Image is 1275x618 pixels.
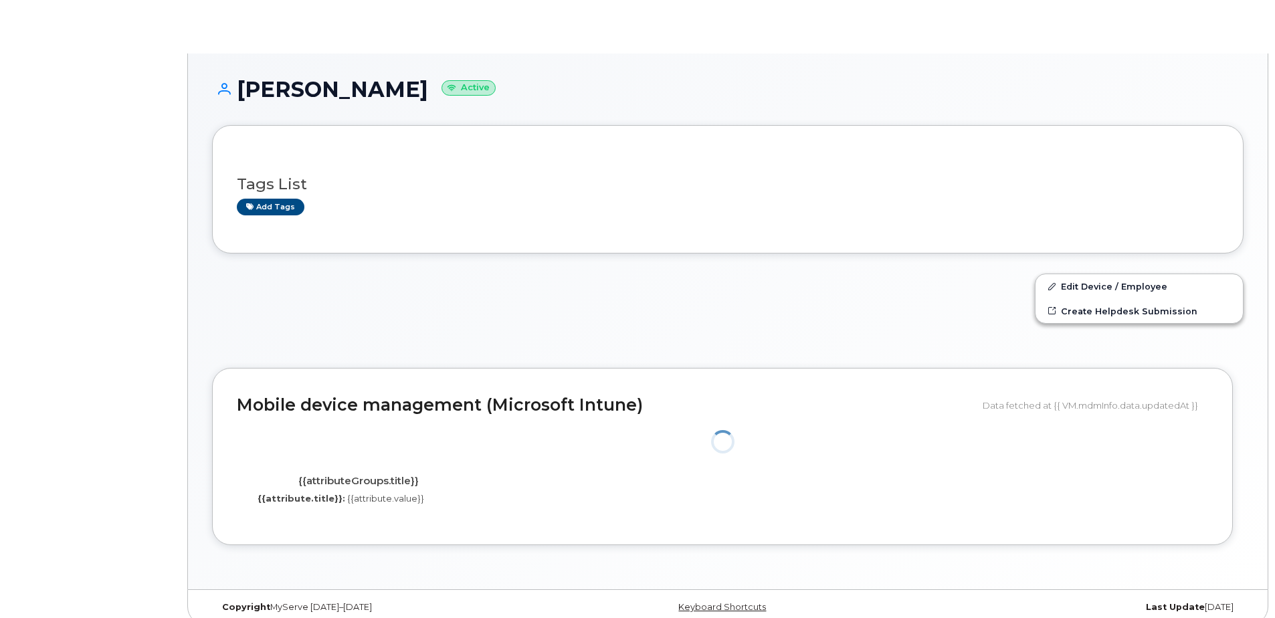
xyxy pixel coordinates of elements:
h2: Mobile device management (Microsoft Intune) [237,396,973,415]
label: {{attribute.title}}: [258,492,345,505]
div: Data fetched at {{ VM.mdmInfo.data.updatedAt }} [983,393,1208,418]
strong: Last Update [1146,602,1205,612]
div: [DATE] [900,602,1244,613]
strong: Copyright [222,602,270,612]
small: Active [442,80,496,96]
h3: Tags List [237,176,1219,193]
div: MyServe [DATE]–[DATE] [212,602,556,613]
h4: {{attributeGroups.title}} [247,476,470,487]
a: Edit Device / Employee [1036,274,1243,298]
a: Create Helpdesk Submission [1036,299,1243,323]
h1: [PERSON_NAME] [212,78,1244,101]
a: Keyboard Shortcuts [678,602,766,612]
span: {{attribute.value}} [347,493,424,504]
a: Add tags [237,199,304,215]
